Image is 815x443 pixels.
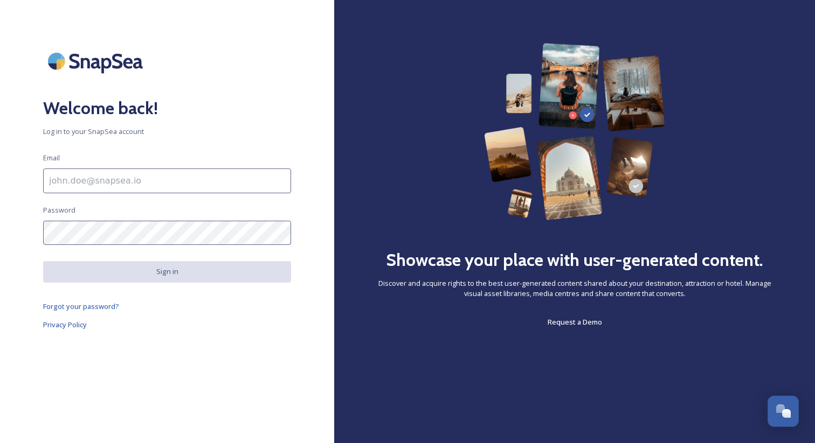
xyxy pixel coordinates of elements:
a: Request a Demo [548,315,602,328]
button: Sign in [43,261,291,282]
span: Request a Demo [548,317,602,327]
button: Open Chat [768,396,799,427]
a: Forgot your password? [43,300,291,313]
input: john.doe@snapsea.io [43,168,291,193]
a: Privacy Policy [43,318,291,331]
span: Email [43,153,60,163]
img: 63b42ca75bacad526042e722_Group%20154-p-800.png [484,43,665,220]
span: Privacy Policy [43,320,87,329]
span: Forgot your password? [43,301,119,311]
h2: Showcase your place with user-generated content. [386,247,763,273]
span: Password [43,205,75,215]
h2: Welcome back! [43,95,291,121]
img: SnapSea Logo [43,43,151,79]
span: Discover and acquire rights to the best user-generated content shared about your destination, att... [377,278,772,299]
span: Log in to your SnapSea account [43,126,291,137]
